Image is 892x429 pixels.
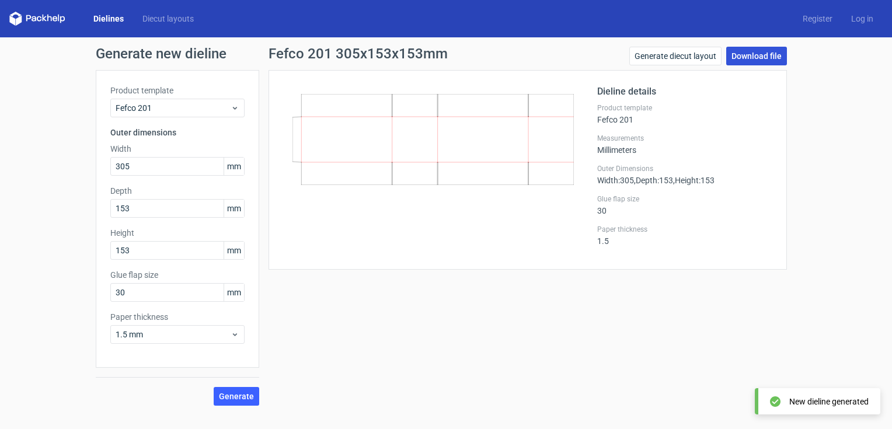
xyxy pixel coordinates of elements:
[110,227,245,239] label: Height
[133,13,203,25] a: Diecut layouts
[597,164,772,173] label: Outer Dimensions
[597,194,772,204] label: Glue flap size
[793,13,842,25] a: Register
[110,185,245,197] label: Depth
[842,13,883,25] a: Log in
[224,158,244,175] span: mm
[597,176,634,185] span: Width : 305
[597,225,772,246] div: 1.5
[116,329,231,340] span: 1.5 mm
[116,102,231,114] span: Fefco 201
[219,392,254,400] span: Generate
[214,387,259,406] button: Generate
[726,47,787,65] a: Download file
[634,176,673,185] span: , Depth : 153
[110,311,245,323] label: Paper thickness
[629,47,722,65] a: Generate diecut layout
[597,103,772,113] label: Product template
[597,103,772,124] div: Fefco 201
[110,143,245,155] label: Width
[597,134,772,143] label: Measurements
[110,127,245,138] h3: Outer dimensions
[597,194,772,215] div: 30
[110,85,245,96] label: Product template
[96,47,796,61] h1: Generate new dieline
[84,13,133,25] a: Dielines
[597,134,772,155] div: Millimeters
[110,269,245,281] label: Glue flap size
[224,284,244,301] span: mm
[269,47,448,61] h1: Fefco 201 305x153x153mm
[673,176,715,185] span: , Height : 153
[789,396,869,407] div: New dieline generated
[597,85,772,99] h2: Dieline details
[224,200,244,217] span: mm
[597,225,772,234] label: Paper thickness
[224,242,244,259] span: mm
